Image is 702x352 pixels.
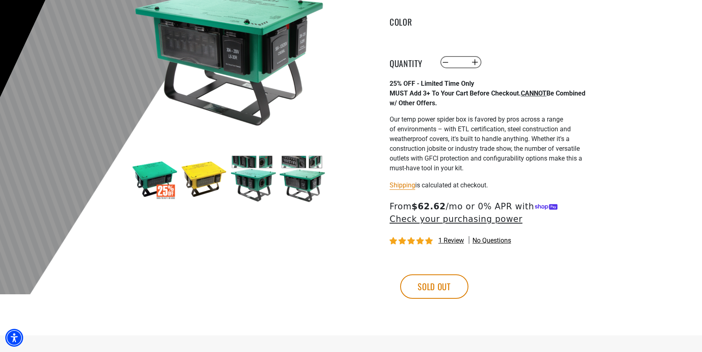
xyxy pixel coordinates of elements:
[390,15,430,26] legend: Color
[390,237,434,245] span: 5.00 stars
[390,80,474,87] strong: 25% OFF - Limited Time Only
[390,57,430,67] label: Quantity
[390,79,589,173] div: Page 1
[230,155,277,202] img: green
[521,89,546,97] span: CANNOT
[390,181,415,189] a: Shipping
[390,115,582,172] span: Our temp power spider box is favored by pros across a range of environments – with ETL certificat...
[279,155,326,202] img: green
[180,155,227,202] img: yellow
[400,274,468,299] button: Sold out
[438,237,464,244] span: 1 review
[472,236,511,245] span: No questions
[390,89,585,107] strong: MUST Add 3+ To Your Cart Before Checkout. Be Combined w/ Other Offers.
[5,329,23,347] div: Accessibility Menu
[390,180,589,191] div: is calculated at checkout.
